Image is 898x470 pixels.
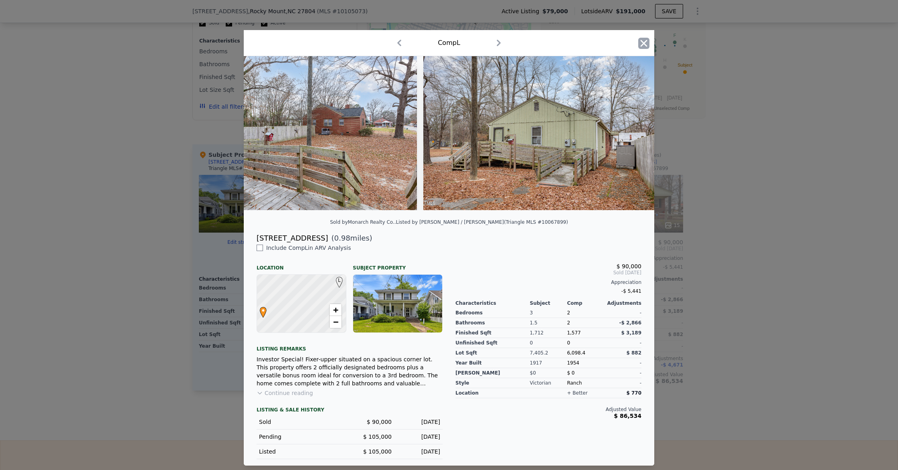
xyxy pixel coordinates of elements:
img: Property Img [423,56,654,210]
div: Investor Special! Fixer-upper situated on a spacious corner lot. This property offers 2 officiall... [257,355,443,387]
span: $ 3,189 [621,330,641,336]
span: $ 90,000 [367,419,392,425]
div: Subject [530,300,567,306]
div: Listing remarks [257,339,443,352]
div: Comp L [438,38,460,48]
div: Location [257,258,346,271]
div: - [604,358,641,368]
div: Adjusted Value [455,406,641,413]
span: $ 770 [626,390,641,396]
div: Ranch [567,378,604,388]
span: 0 [567,340,570,346]
span: $ 0 [567,370,574,376]
div: 2 [567,318,604,328]
div: Sold by Monarch Realty Co. . [330,219,396,225]
div: Bedrooms [455,308,530,318]
div: 1,712 [530,328,567,338]
div: Style [455,378,530,388]
div: Lot Sqft [455,348,530,358]
span: − [333,317,338,327]
div: Finished Sqft [455,328,530,338]
div: Sold [259,418,343,426]
span: + [333,305,338,315]
div: - [604,378,641,388]
span: 0.98 [334,234,350,242]
span: L [334,277,345,284]
img: Property Img [186,56,417,210]
div: 1917 [530,358,567,368]
div: - [604,368,641,378]
div: LISTING & SALE HISTORY [257,407,443,415]
div: [STREET_ADDRESS] [257,233,328,244]
span: -$ 5,441 [621,288,641,294]
div: Year Built [455,358,530,368]
div: Listed [259,448,343,456]
a: Zoom in [330,304,342,316]
div: Victorian [530,378,567,388]
span: 6,098.4 [567,350,585,356]
div: Unfinished Sqft [455,338,530,348]
div: [DATE] [398,418,440,426]
div: + better [567,390,587,396]
div: - [604,338,641,348]
div: 1954 [567,358,604,368]
span: -$ 2,866 [619,320,641,326]
div: • [258,307,263,312]
div: 3 [530,308,567,318]
span: $ 90,000 [617,263,641,269]
a: Zoom out [330,316,342,328]
div: [DATE] [398,433,440,441]
span: $ 86,534 [614,413,641,419]
button: Continue reading [257,389,313,397]
div: - [604,308,641,318]
div: Adjustments [604,300,641,306]
div: location [455,388,530,398]
div: L [334,277,339,282]
div: [DATE] [398,448,440,456]
span: $ 105,000 [363,448,392,455]
span: Sold [DATE] [455,269,641,276]
span: 2 [567,310,570,316]
div: Appreciation [455,279,641,286]
div: Characteristics [455,300,530,306]
div: 0 [530,338,567,348]
div: Comp [567,300,604,306]
span: • [258,304,269,316]
span: $ 105,000 [363,434,392,440]
span: ( miles) [328,233,372,244]
span: $ 882 [626,350,641,356]
span: 1,577 [567,330,580,336]
span: Include Comp L in ARV Analysis [263,245,354,251]
div: 1.5 [530,318,567,328]
div: Listed by [PERSON_NAME] / [PERSON_NAME] (Triangle MLS #10067899) [396,219,568,225]
div: 7,405.2 [530,348,567,358]
div: $0 [530,368,567,378]
div: Pending [259,433,343,441]
div: Subject Property [353,258,443,271]
div: [PERSON_NAME] [455,368,530,378]
div: Bathrooms [455,318,530,328]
